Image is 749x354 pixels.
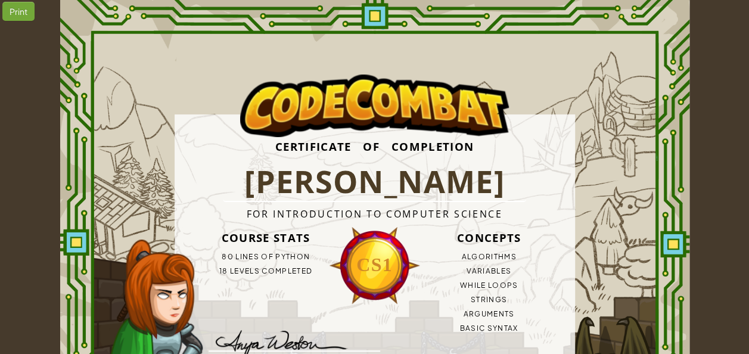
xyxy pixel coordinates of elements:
[219,266,228,275] span: 18
[403,264,575,278] li: Variables
[329,226,421,305] img: medallion-cs1.png
[403,226,575,250] h3: Concepts
[329,249,421,281] h3: CS1
[223,162,526,202] h1: [PERSON_NAME]
[240,74,508,138] img: logo.png
[273,207,502,221] span: Introduction to Computer Science
[403,278,575,293] li: While Loops
[2,2,35,21] div: Print
[175,131,575,162] h3: Certificate of Completion
[403,321,575,336] li: Basic Syntax
[403,250,575,264] li: Algorithms
[235,252,274,261] span: lines of
[403,307,575,321] li: Arguments
[275,252,310,261] span: Python
[246,207,269,221] span: For
[222,252,234,261] span: 80
[230,266,312,275] span: levels completed
[403,293,575,307] li: Strings
[180,226,352,250] h3: Course Stats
